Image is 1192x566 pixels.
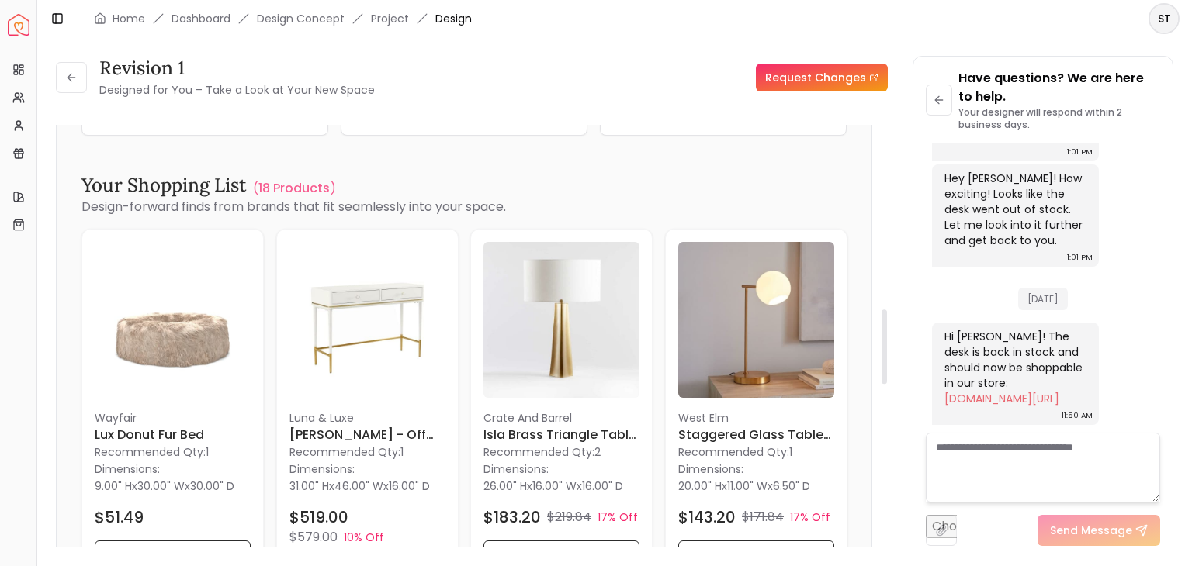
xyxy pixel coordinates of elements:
li: Design Concept [257,11,345,26]
a: Project [371,11,409,26]
span: 46.00" W [334,478,383,493]
h6: Lux Donut Fur Bed [95,425,251,443]
img: Staggered Glass Table Lamp Antique Brass Milk Glass image [678,242,834,398]
span: 16.00" D [389,478,430,493]
span: 31.00" H [289,478,329,493]
div: Hi [PERSON_NAME]! The desk is back in stock and should now be shoppable in our store: [944,329,1083,406]
p: Crate And Barrel [483,409,639,425]
p: $579.00 [289,527,338,546]
small: Designed for You – Take a Look at Your New Space [99,82,375,98]
p: Have questions? We are here to help. [958,69,1160,106]
h3: Revision 1 [99,56,375,81]
nav: breadcrumb [94,11,472,26]
div: Hey [PERSON_NAME]! How exciting! Looks like the desk went out of stock. Let me look into it furth... [944,171,1083,248]
h4: $143.20 [678,506,736,527]
span: 26.00" H [483,478,527,493]
h4: $519.00 [289,506,348,527]
h6: Staggered Glass Table Lamp Antique Brass Milk Glass [678,425,834,443]
div: 11:50 AM [1062,408,1093,423]
p: Recommended Qty: 1 [95,443,251,459]
span: 16.00" W [532,478,577,493]
div: 1:01 PM [1067,144,1093,160]
p: 18 Products [258,179,330,198]
h3: Your Shopping List [81,173,247,198]
a: Spacejoy [8,14,29,36]
span: 30.00" W [137,478,185,493]
p: Recommended Qty: 1 [678,443,834,459]
span: 6.50" D [773,478,810,493]
p: West Elm [678,409,834,425]
span: 11.00" W [727,478,768,493]
h4: $51.49 [95,506,144,527]
p: Your designer will respond within 2 business days. [958,106,1160,131]
p: Wayfair [95,409,251,425]
p: Dimensions: [678,459,743,478]
p: Dimensions: [289,459,355,478]
p: $219.84 [547,507,591,526]
a: Dashboard [172,11,230,26]
img: Ramiah Desk - Off White image [289,242,445,398]
p: Recommended Qty: 2 [483,443,639,459]
img: Lux Donut Fur Bed image [95,242,251,398]
img: Isla Brass Triangle Table Lamp image [483,242,639,398]
p: Dimensions: [95,459,160,478]
p: Recommended Qty: 1 [289,443,445,459]
p: 10% Off [344,529,384,544]
a: Request Changes [756,64,888,91]
p: x x [95,478,234,493]
span: 9.00" H [95,478,132,493]
p: x x [678,478,810,493]
img: Spacejoy Logo [8,14,29,36]
span: 16.00" D [582,478,623,493]
h4: $183.20 [483,506,541,527]
a: [DOMAIN_NAME][URL] [944,391,1059,406]
h6: [PERSON_NAME] - Off White [289,425,445,443]
p: Design-forward finds from brands that fit seamlessly into your space. [81,198,847,216]
p: 17% Off [598,509,638,524]
p: $171.84 [742,507,784,526]
p: Dimensions: [483,459,549,478]
span: [DATE] [1018,288,1068,310]
h6: Isla Brass Triangle Table Lamp [483,425,639,443]
a: (18 Products ) [253,179,336,198]
span: 20.00" H [678,478,722,493]
a: Home [113,11,145,26]
div: 1:01 PM [1067,250,1093,265]
span: 30.00" D [190,478,234,493]
p: x x [483,478,623,493]
p: x x [289,478,430,493]
p: Luna & Luxe [289,409,445,425]
button: ST [1149,3,1180,34]
span: Design [435,11,472,26]
p: 17% Off [790,509,830,524]
span: ST [1150,5,1178,33]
